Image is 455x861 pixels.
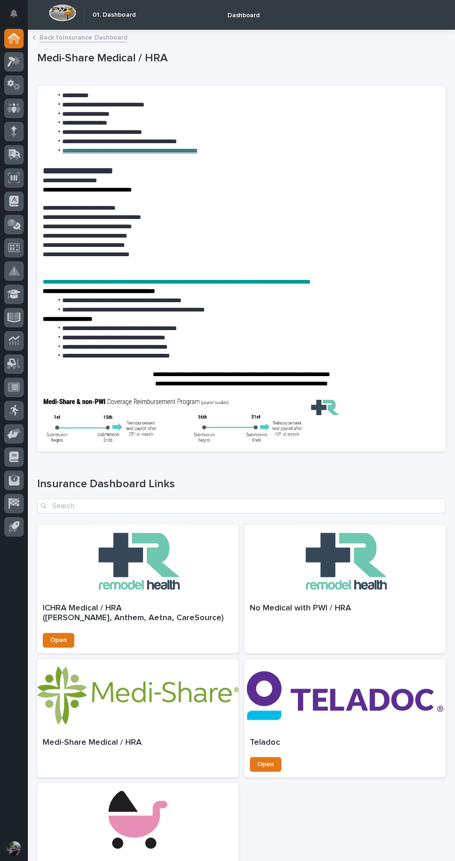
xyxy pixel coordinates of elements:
[92,11,136,19] h2: 01. Dashboard
[39,32,127,42] a: Back toInsurance Dashboard
[49,4,76,21] img: Workspace Logo
[250,738,440,748] p: Teladoc
[43,633,74,648] a: Open
[12,9,24,24] div: Notifications
[37,524,239,653] a: ICHRA Medical / HRA ([PERSON_NAME], Anthem, Aetna, CareSource)Open
[43,738,233,748] p: Medi-Share Medical / HRA
[43,603,233,623] p: ICHRA Medical / HRA ([PERSON_NAME], Anthem, Aetna, CareSource)
[4,839,24,858] button: users-avatar
[37,498,446,513] input: Search
[244,524,446,653] a: No Medical with PWI / HRA
[244,659,446,778] a: TeladocOpen
[4,4,24,23] button: Notifications
[37,52,442,65] p: Medi-Share Medical / HRA
[250,757,281,772] a: Open
[37,477,446,491] h1: Insurance Dashboard Links
[37,659,239,778] a: Medi-Share Medical / HRA
[257,761,274,768] span: Open
[50,637,67,643] span: Open
[250,603,440,614] p: No Medical with PWI / HRA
